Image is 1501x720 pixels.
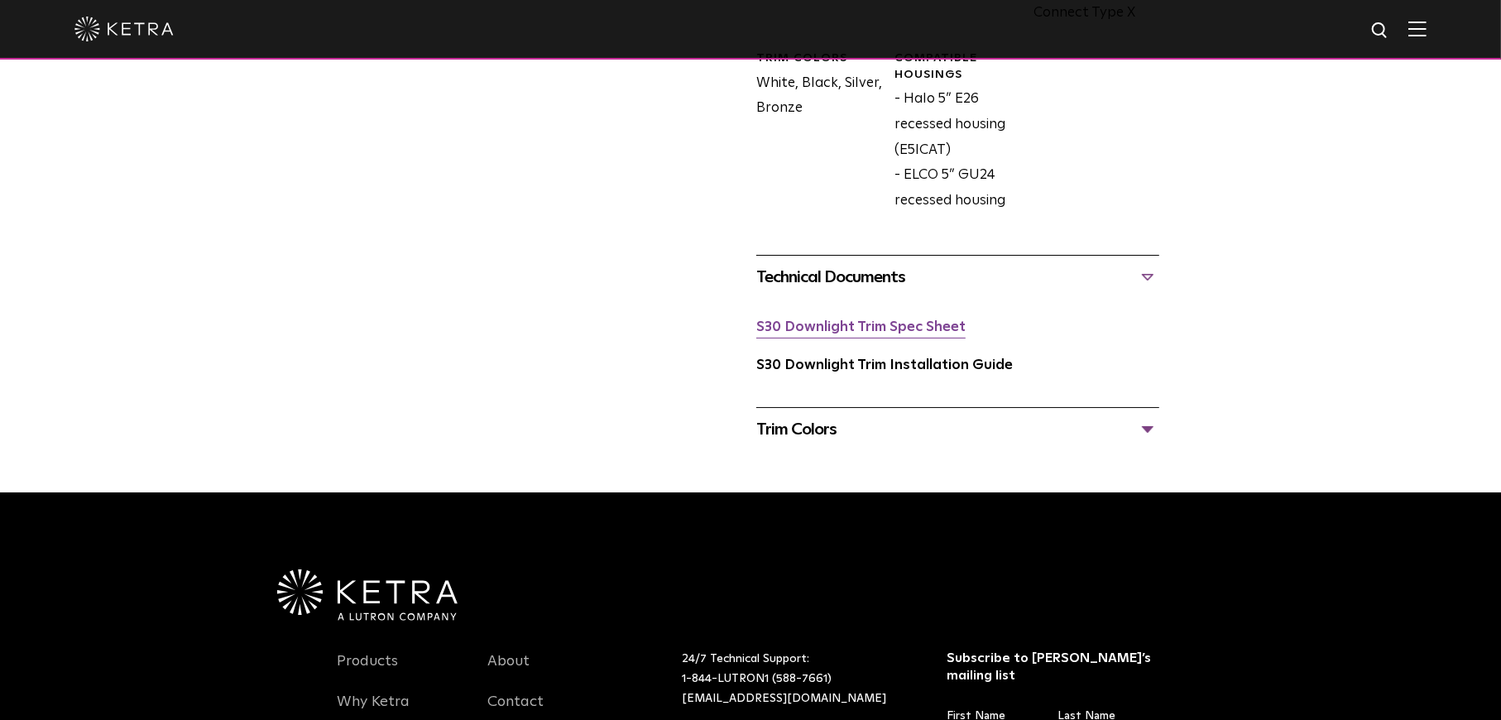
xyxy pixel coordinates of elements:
a: S30 Downlight Trim Installation Guide [756,358,1013,372]
img: ketra-logo-2019-white [74,17,174,41]
div: - Halo 5” E26 recessed housing (E5ICAT) - ELCO 5” GU24 recessed housing [883,50,1021,214]
img: search icon [1370,21,1391,41]
p: 24/7 Technical Support: [682,650,906,708]
div: White, Black, Silver, Bronze [744,50,882,214]
div: Compatible Housings [895,50,1021,83]
a: Products [337,652,398,690]
a: [EMAIL_ADDRESS][DOMAIN_NAME] [682,693,886,704]
h3: Subscribe to [PERSON_NAME]’s mailing list [947,650,1160,684]
div: Trim Colors [756,416,1159,443]
a: S30 Downlight Trim Spec Sheet [756,320,966,334]
img: Hamburger%20Nav.svg [1408,21,1427,36]
a: 1-844-LUTRON1 (588-7661) [682,673,832,684]
img: Ketra-aLutronCo_White_RGB [277,569,458,621]
div: Technical Documents [756,264,1159,290]
a: About [487,652,530,690]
